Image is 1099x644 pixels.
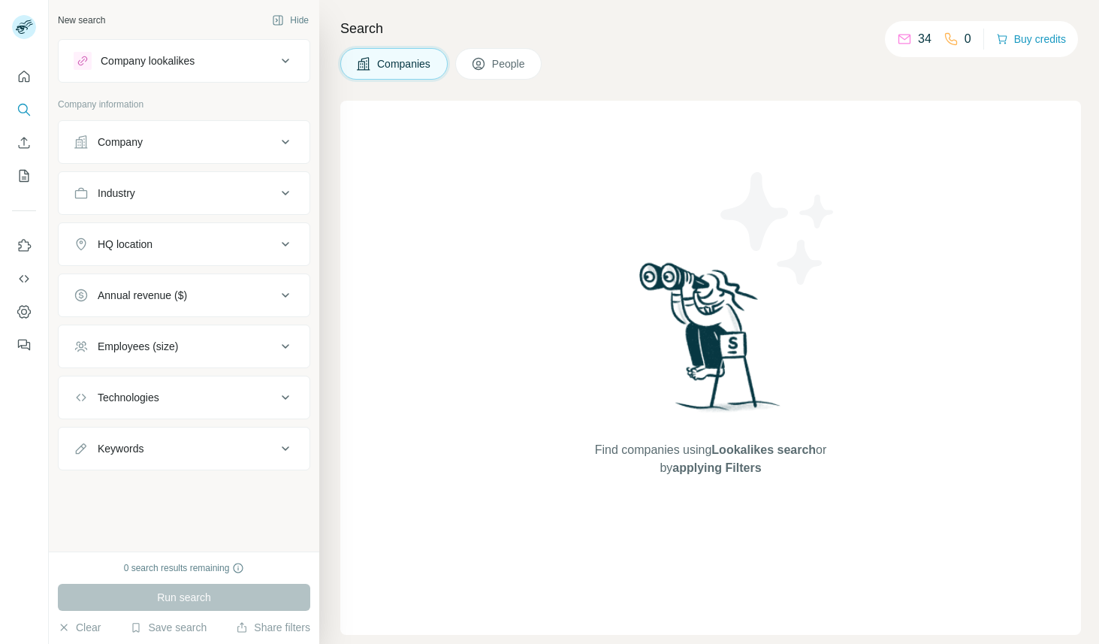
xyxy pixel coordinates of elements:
[340,18,1081,39] h4: Search
[58,98,310,111] p: Company information
[672,461,761,474] span: applying Filters
[12,96,36,123] button: Search
[377,56,432,71] span: Companies
[261,9,319,32] button: Hide
[130,620,207,635] button: Save search
[98,288,187,303] div: Annual revenue ($)
[59,328,309,364] button: Employees (size)
[12,265,36,292] button: Use Surfe API
[58,620,101,635] button: Clear
[98,339,178,354] div: Employees (size)
[996,29,1066,50] button: Buy credits
[12,162,36,189] button: My lists
[59,175,309,211] button: Industry
[965,30,971,48] p: 0
[59,226,309,262] button: HQ location
[59,431,309,467] button: Keywords
[98,186,135,201] div: Industry
[711,443,816,456] span: Lookalikes search
[59,277,309,313] button: Annual revenue ($)
[711,161,846,296] img: Surfe Illustration - Stars
[98,390,159,405] div: Technologies
[124,561,245,575] div: 0 search results remaining
[12,232,36,259] button: Use Surfe on LinkedIn
[58,14,105,27] div: New search
[12,129,36,156] button: Enrich CSV
[492,56,527,71] span: People
[59,124,309,160] button: Company
[98,237,152,252] div: HQ location
[59,43,309,79] button: Company lookalikes
[101,53,195,68] div: Company lookalikes
[236,620,310,635] button: Share filters
[12,298,36,325] button: Dashboard
[98,441,143,456] div: Keywords
[59,379,309,416] button: Technologies
[918,30,931,48] p: 34
[12,331,36,358] button: Feedback
[12,63,36,90] button: Quick start
[590,441,831,477] span: Find companies using or by
[98,135,143,150] div: Company
[633,259,789,426] img: Surfe Illustration - Woman searching with binoculars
